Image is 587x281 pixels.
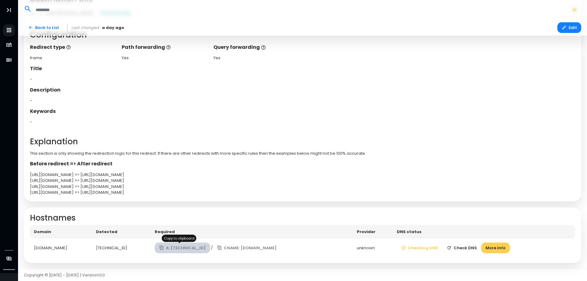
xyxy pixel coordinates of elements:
p: This section is only showing the redirection logic for this redirect. If there are other redirect... [30,150,575,157]
button: Check DNS [442,243,481,253]
button: CNAME: [DOMAIN_NAME] [213,243,281,253]
p: Query forwarding [213,44,299,51]
button: Edit [557,22,581,33]
div: [URL][DOMAIN_NAME] => [URL][DOMAIN_NAME] [30,189,575,196]
h2: Explanation [30,137,575,146]
p: Description [30,86,575,94]
p: Redirect type [30,44,116,51]
th: DNS status [393,225,575,239]
div: [URL][DOMAIN_NAME] => [URL][DOMAIN_NAME] [30,184,575,190]
div: - [30,119,575,125]
h2: Configuration [30,30,575,40]
button: More info [481,243,510,253]
p: Keywords [30,108,575,115]
th: Detected [92,225,151,239]
div: - [30,98,575,104]
td: / [151,239,353,257]
span: a day ago [102,25,124,31]
th: Required [151,225,353,239]
th: Domain [30,225,92,239]
div: [URL][DOMAIN_NAME] => [URL][DOMAIN_NAME] [30,172,575,178]
button: Toggle Aside [3,4,15,16]
th: Provider [353,225,393,239]
div: [URL][DOMAIN_NAME] => [URL][DOMAIN_NAME] [30,178,575,184]
div: - [30,76,575,82]
div: [DOMAIN_NAME] [34,245,88,251]
span: Copyright © [DATE] - [DATE] | Version 1.0.0 [24,272,105,278]
p: Path forwarding [122,44,208,51]
p: Title [30,65,575,72]
h2: Hostnames [30,213,575,223]
button: Checking DNS [397,243,443,253]
div: Copy to clipboard [162,235,196,242]
div: frame [30,55,116,61]
div: Yes [122,55,208,61]
div: Yes [213,55,299,61]
span: Last changed: [72,25,100,31]
div: unknown [357,245,389,251]
a: Back to List [24,22,63,33]
td: [TECHNICAL_ID] [92,239,151,257]
button: A: [TECHNICAL_ID] [155,243,210,253]
p: Before redirect => After redirect [30,160,575,168]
